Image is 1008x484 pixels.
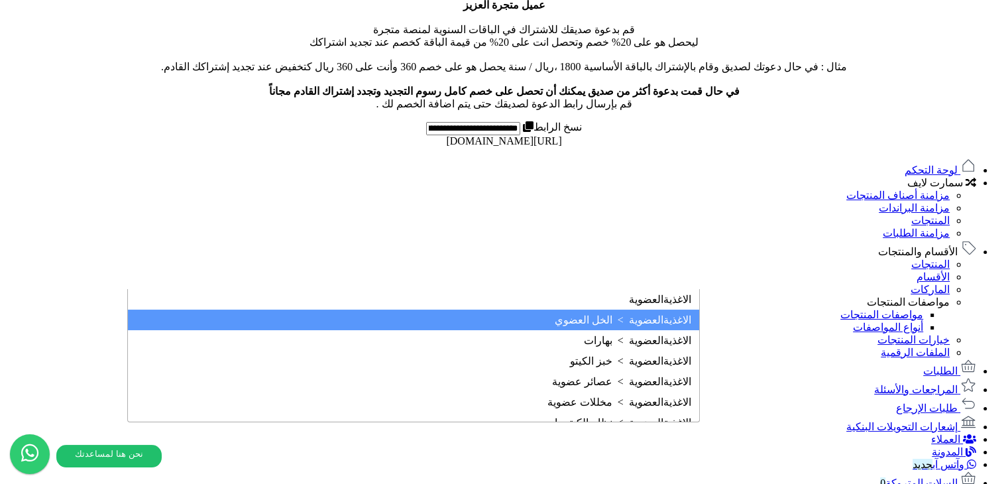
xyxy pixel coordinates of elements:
[881,347,950,358] a: الملفات الرقمية
[923,365,958,377] span: الطلبات
[907,177,963,188] span: سمارت لايف
[896,402,958,414] span: طلبات الإرجاع
[932,446,976,457] a: المدونة
[932,446,963,457] span: المدونة
[874,384,958,395] span: المراجعات والأسئلة
[874,384,976,395] a: المراجعات والأسئلة
[911,284,950,295] a: الماركات
[5,135,1003,147] div: [URL][DOMAIN_NAME]
[128,310,699,330] li: الاغذيةالعضوية > الخل العضوي
[846,421,958,432] span: إشعارات التحويلات البنكية
[931,434,960,445] span: العملاء
[128,412,699,433] li: الاغذيةالعضوية > نظام الكيتو دايت
[911,259,950,270] a: المنتجات
[846,421,976,432] a: إشعارات التحويلات البنكية
[128,392,699,412] li: الاغذيةالعضوية > مخللات عضوية
[128,351,699,371] li: الاغذيةالعضوية > خبز الكيتو
[911,215,950,226] a: المنتجات
[853,322,923,333] a: أنواع المواصفات
[923,365,976,377] a: الطلبات
[905,164,976,176] a: لوحة التحكم
[905,164,958,176] span: لوحة التحكم
[128,289,699,310] li: الاغذيةالعضوية
[883,227,950,239] a: مزامنة الطلبات
[896,402,976,414] a: طلبات الإرجاع
[917,271,950,282] a: الأقسام
[840,309,923,320] a: مواصفات المنتجات
[913,459,976,470] a: وآتس آبجديد
[931,434,976,445] a: العملاء
[878,246,958,257] span: الأقسام والمنتجات
[879,202,950,213] a: مزامنة البراندات
[520,121,582,133] label: نسخ الرابط
[877,334,950,345] a: خيارات المنتجات
[128,330,699,351] li: الاغذيةالعضوية > بهارات
[913,459,932,470] span: جديد
[867,296,950,308] a: مواصفات المنتجات
[128,371,699,392] li: الاغذيةالعضوية > عصائر عضوية
[846,190,950,201] a: مزامنة أصناف المنتجات
[269,86,740,97] b: في حال قمت بدعوة أكثر من صديق يمكنك أن تحصل على خصم كامل رسوم التجديد وتجدد إشتراك القادم مجاناً
[913,459,964,470] span: وآتس آب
